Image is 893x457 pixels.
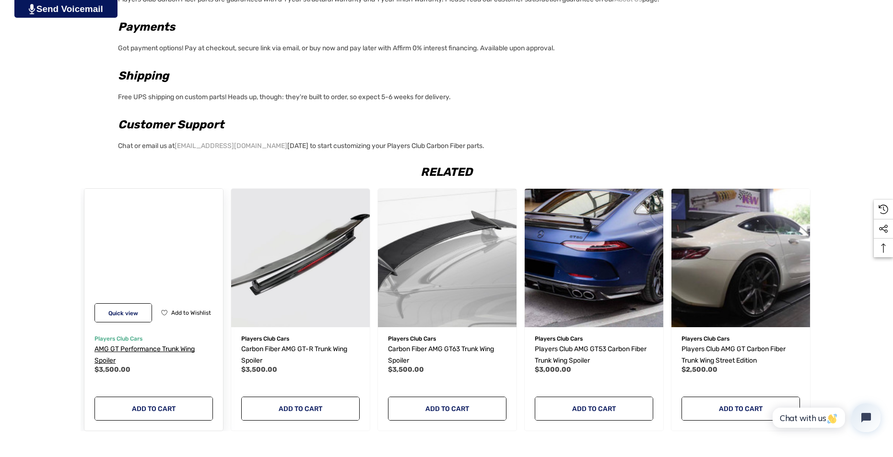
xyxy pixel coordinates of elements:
[535,343,653,366] a: Players Club AMG GT53 Carbon Fiber Trunk Wing Spoiler,$3,000.00
[118,88,769,104] p: Free UPS shipping on custom parts! Heads up, though: they're built to order, so expect 5-6 weeks ...
[535,397,653,421] a: Add to Cart
[118,116,769,133] h2: Customer Support
[681,345,786,365] span: Players Club AMG GT Carbon Fiber Trunk Wing Street Edition
[535,345,646,365] span: Players Club AMG GT53 Carbon Fiber Trunk Wing Spoiler
[681,397,800,421] a: Add to Cart
[94,303,152,322] button: Quick View
[81,166,813,178] h2: Related
[388,343,506,366] a: Carbon Fiber AMG GT63 Trunk Wing Spoiler,$3,500.00
[231,189,370,327] img: AMG GT Trunk Wing
[879,205,888,214] svg: Recently Viewed
[874,243,893,253] svg: Top
[671,189,810,327] a: Players Club AMG GT Carbon Fiber Trunk Wing Street Edition,$2,500.00
[241,343,360,366] a: Carbon Fiber AMG GT-R Trunk Wing Spoiler,$3,500.00
[241,332,360,345] p: Players Club Cars
[118,137,769,153] p: Chat or email us at [DATE] to start customizing your Players Club Carbon Fiber parts.
[84,189,223,327] a: AMG GT Performance Trunk Wing Spoiler,$3,500.00
[94,343,213,366] a: AMG GT Performance Trunk Wing Spoiler,$3,500.00
[108,310,138,317] span: Quick view
[388,397,506,421] a: Add to Cart
[94,397,213,421] a: Add to Cart
[525,189,663,327] a: Players Club AMG GT53 Carbon Fiber Trunk Wing Spoiler,$3,000.00
[157,303,214,322] button: Wishlist
[388,332,506,345] p: Players Club Cars
[241,345,347,365] span: Carbon Fiber AMG GT-R Trunk Wing Spoiler
[681,366,717,374] span: $2,500.00
[388,366,424,374] span: $3,500.00
[118,18,769,35] h2: Payments
[388,345,494,365] span: Carbon Fiber AMG GT63 Trunk Wing Spoiler
[94,345,195,365] span: AMG GT Performance Trunk Wing Spoiler
[535,332,653,345] p: Players Club Cars
[241,397,360,421] a: Add to Cart
[671,189,810,327] img: AMG GT Trunk Wing Spoiler
[231,189,370,327] a: Carbon Fiber AMG GT-R Trunk Wing Spoiler,$3,500.00
[378,189,517,327] a: Carbon Fiber AMG GT63 Trunk Wing Spoiler,$3,500.00
[241,366,277,374] span: $3,500.00
[525,189,663,327] img: AMG GT53 Wing
[171,309,211,316] span: Add to Wishlist
[378,189,517,327] img: Carbon Fiber AMG GT63 Trunk Wing Spoiler
[118,39,769,55] p: Got payment options! Pay at checkout, secure link via email, or buy now and pay later with Affirm...
[681,332,800,345] p: Players Club Cars
[535,366,571,374] span: $3,000.00
[762,395,889,440] iframe: Tidio Chat
[681,343,800,366] a: Players Club AMG GT Carbon Fiber Trunk Wing Street Edition,$2,500.00
[29,4,35,14] img: PjwhLS0gR2VuZXJhdG9yOiBHcmF2aXQuaW8gLS0+PHN2ZyB4bWxucz0iaHR0cDovL3d3dy53My5vcmcvMjAwMC9zdmciIHhtb...
[94,332,213,345] p: Players Club Cars
[879,224,888,234] svg: Social Media
[94,366,130,374] span: $3,500.00
[175,139,287,153] a: [EMAIL_ADDRESS][DOMAIN_NAME]
[118,67,769,84] h2: Shipping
